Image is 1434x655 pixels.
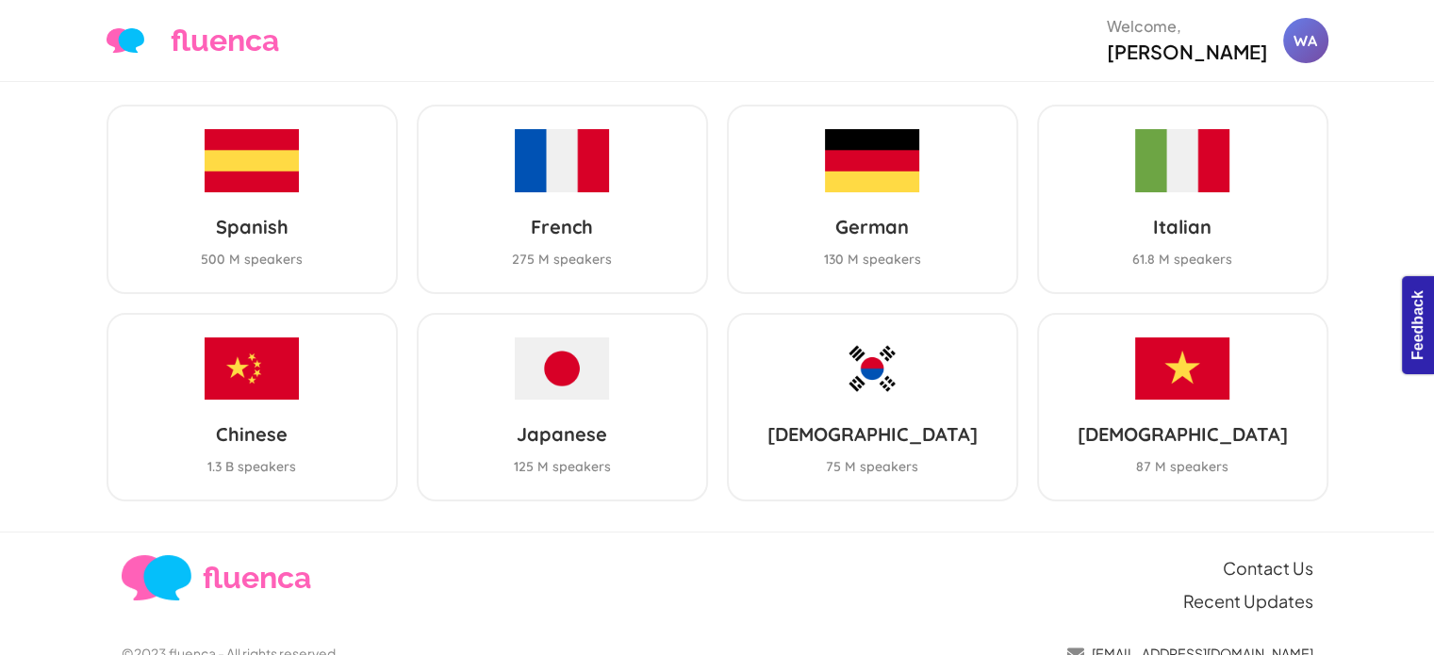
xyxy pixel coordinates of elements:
div: 75 M speakers [767,457,978,477]
a: Chinese1.3 B speakers [107,313,398,501]
button: Feedback [9,6,107,38]
h3: French [512,215,612,238]
span: fluenca [171,18,279,63]
div: Welcome, [1107,15,1268,38]
a: Italian61.8 M speakers [1037,105,1328,293]
img: vietnam.png [1135,337,1229,400]
h3: German [824,215,921,238]
a: Recent Updates [1183,588,1313,614]
a: Spanish500 M speakers [107,105,398,293]
h3: Italian [1132,215,1232,238]
img: china.png [205,337,299,400]
a: [DEMOGRAPHIC_DATA]75 M speakers [727,313,1018,501]
div: 1.3 B speakers [207,457,296,477]
h3: [DEMOGRAPHIC_DATA] [767,422,978,446]
a: German130 M speakers [727,105,1018,293]
iframe: Ybug feedback widget [1396,272,1434,384]
h3: Chinese [207,422,296,446]
img: south-korea.png [825,337,919,400]
div: 275 M speakers [512,250,612,270]
a: [DEMOGRAPHIC_DATA]87 M speakers [1037,313,1328,501]
img: japan.png [515,337,609,400]
div: [PERSON_NAME] [1107,38,1268,66]
img: spain.png [205,129,299,191]
div: WA [1283,18,1328,63]
img: italy.png [1135,129,1229,191]
div: 87 M speakers [1078,457,1288,477]
div: 130 M speakers [824,250,921,270]
a: French275 M speakers [417,105,708,293]
h3: Spanish [201,215,303,238]
div: 125 M speakers [514,457,611,477]
a: Contact Us [1223,555,1313,581]
h3: Japanese [514,422,611,446]
span: fluenca [203,555,311,600]
img: germany.png [825,129,919,191]
img: france.png [515,129,609,191]
h3: [DEMOGRAPHIC_DATA] [1078,422,1288,446]
div: 61.8 M speakers [1132,250,1232,270]
a: Japanese125 M speakers [417,313,708,501]
div: 500 M speakers [201,250,303,270]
